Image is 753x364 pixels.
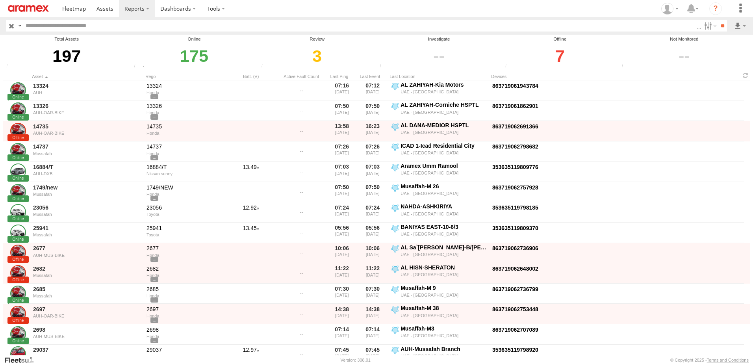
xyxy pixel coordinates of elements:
div: 2698 [147,326,223,333]
div: Number of assets that have communicated at least once in the last 6hrs [132,64,143,70]
div: 07:12 [DATE] [359,81,386,100]
div: 10:06 [DATE] [328,244,356,263]
span: View Asset Details to show all tags [150,155,158,160]
div: 11:22 [DATE] [328,264,356,283]
div: 07:50 [DATE] [328,101,356,120]
a: Click to View Asset Details [10,346,26,362]
div: AUH-MUS-BIKE [33,253,141,258]
div: ICAD 1-Icad Residential City [401,142,487,149]
div: UAE - [GEOGRAPHIC_DATA] [401,191,487,196]
div: Honda [147,334,223,339]
div: UAE - [GEOGRAPHIC_DATA] [401,110,487,115]
a: 13324 [33,82,141,89]
div: Mohammedazath Nainamohammed [658,3,681,15]
span: View Asset Details to show all tags [150,196,158,201]
div: Aramex Umm Ramool [401,162,487,169]
a: 2697 [33,306,141,313]
div: 16:23 [DATE] [359,122,386,141]
div: UAE - [GEOGRAPHIC_DATA] [401,353,487,359]
div: 07:16 [DATE] [328,81,356,100]
div: 07:30 [DATE] [328,284,356,303]
div: Honda [147,253,223,258]
img: aramex-logo.svg [8,5,49,12]
div: UAE - [GEOGRAPHIC_DATA] [401,313,487,318]
div: Assets that have not communicated at least once with the server in the last 6hrs [259,64,271,70]
div: 25941 [147,225,223,232]
label: Click to View Event Location [389,284,488,303]
a: Click to View Device Details [492,103,538,109]
a: Click to View Device Details [492,83,538,89]
label: Click to View Event Location [389,142,488,161]
div: Mussafah [33,355,141,359]
div: Not Monitored [619,36,749,43]
a: Click to View Device Details [492,327,538,333]
div: Total Assets [4,36,130,43]
span: View Asset Details to show all tags [150,277,158,282]
div: UAE - [GEOGRAPHIC_DATA] [401,272,487,277]
div: Musaffah-M 26 [401,183,487,190]
div: Musaffah-M3 [401,325,487,332]
div: AL ZAHIYAH-Kia Motors [401,81,487,88]
a: 2698 [33,326,141,333]
div: 23056 [147,204,223,211]
label: Search Query [17,20,23,32]
a: Click to View Asset Details [10,326,26,342]
div: AL Sa`[PERSON_NAME]-B/[PERSON_NAME] S/M [401,244,487,251]
a: Click to View Asset Details [10,82,26,98]
a: 2685 [33,286,141,293]
a: 25941 [33,225,141,232]
a: Click to View Device Details [492,204,538,211]
div: 07:26 [DATE] [328,142,356,161]
span: View Asset Details to show all tags [150,297,158,303]
div: 07:14 [DATE] [328,325,356,344]
span: View Asset Details to show all tags [150,318,158,323]
div: AUH-Mussafah Branch [401,345,487,353]
a: 14737 [33,143,141,150]
div: UAE - [GEOGRAPHIC_DATA] [401,89,487,95]
a: 14735 [33,123,141,130]
div: Honda [147,273,223,278]
label: Click to View Event Location [389,305,488,323]
div: 07:50 [DATE] [359,101,386,120]
a: Click to View Device Details [492,164,538,170]
div: 10:06 [DATE] [359,244,386,263]
div: 13:58 [DATE] [328,122,356,141]
div: Click to Sort [145,74,224,79]
a: Click to View Device Details [492,123,538,130]
a: Terms and Conditions [707,358,749,362]
div: Toyota [147,232,223,237]
span: View Asset Details to show all tags [150,114,158,119]
div: Mussafah [33,293,141,298]
a: 2677 [33,245,141,252]
div: Click to filter by Review [259,43,375,70]
a: 23056 [33,204,141,211]
div: UAE - [GEOGRAPHIC_DATA] [401,211,487,217]
label: Click to View Event Location [389,203,488,222]
div: 14735 [147,123,223,130]
div: Devices [491,74,601,79]
div: Mussafah [33,212,141,217]
div: 2685 [147,286,223,293]
div: UAE - [GEOGRAPHIC_DATA] [401,231,487,237]
a: Click to View Asset Details [10,184,26,200]
div: UAE - [GEOGRAPHIC_DATA] [401,170,487,176]
a: Click to View Asset Details [10,245,26,260]
div: Investigate [377,36,501,43]
a: Click to View Device Details [492,225,538,231]
div: 07:24 [DATE] [328,203,356,222]
div: Click to filter by Offline [503,43,617,70]
div: 13.49 [227,162,274,181]
div: Honda [147,110,223,115]
div: 13.45 [227,223,274,242]
div: 13326 [147,102,223,110]
a: Click to View Device Details [492,286,538,292]
a: Click to View Asset Details [10,286,26,301]
div: 07:14 [DATE] [359,325,386,344]
div: AUH-DXB [33,171,141,176]
div: 07:03 [DATE] [328,162,356,181]
div: Musaffah-M 9 [401,284,487,292]
div: 2697 [147,306,223,313]
div: Last Location [389,74,488,79]
div: Assets that have not communicated with the server in the last 24hrs [377,64,389,70]
div: Toyota [147,212,223,217]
